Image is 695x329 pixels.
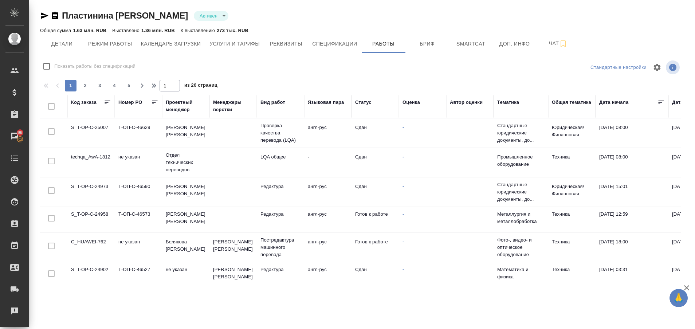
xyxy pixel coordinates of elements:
[672,290,685,306] span: 🙏
[497,153,545,168] p: Промышленное оборудование
[403,184,404,189] a: -
[54,63,136,70] span: Показать работы без спецификаций
[403,154,404,160] a: -
[44,39,79,48] span: Детали
[194,11,228,21] div: Активен
[304,235,352,260] td: англ-рус
[403,211,404,217] a: -
[541,39,576,48] span: Чат
[450,99,483,106] div: Автор оценки
[497,39,532,48] span: Доп. инфо
[352,150,399,175] td: Сдан
[596,179,668,205] td: [DATE] 15:01
[352,179,399,205] td: Сдан
[497,266,545,281] p: Математика и физика
[497,122,545,144] p: Стандартные юридические документы, до...
[13,129,27,136] span: 96
[596,150,668,175] td: [DATE] 08:00
[51,11,59,20] button: Скопировать ссылку
[260,211,301,218] p: Редактура
[403,125,404,130] a: -
[213,99,253,113] div: Менеджеры верстки
[403,267,404,272] a: -
[260,153,301,161] p: LQA общее
[115,235,162,260] td: не указан
[268,39,303,48] span: Реквизиты
[453,39,488,48] span: Smartcat
[599,99,628,106] div: Дата начала
[352,207,399,232] td: Готов к работе
[260,99,285,106] div: Вид работ
[352,235,399,260] td: Готов к работе
[304,179,352,205] td: англ-рус
[115,120,162,146] td: Т-ОП-С-46629
[589,62,648,73] div: split button
[67,262,115,288] td: S_T-OP-C-24902
[596,207,668,232] td: [DATE] 12:59
[109,80,120,91] button: 4
[2,127,27,145] a: 96
[115,150,162,175] td: не указан
[596,262,668,288] td: [DATE] 03:31
[162,207,209,232] td: [PERSON_NAME] [PERSON_NAME]
[308,99,344,106] div: Языковая пара
[355,99,372,106] div: Статус
[115,207,162,232] td: Т-ОП-С-46573
[79,82,91,89] span: 2
[94,82,106,89] span: 3
[141,28,175,33] p: 1.36 млн. RUB
[304,120,352,146] td: англ-рус
[162,148,209,177] td: Отдел технических переводов
[115,179,162,205] td: Т-ОП-С-46590
[162,120,209,146] td: [PERSON_NAME] [PERSON_NAME]
[260,236,301,258] p: Постредактура машинного перевода
[209,235,257,260] td: [PERSON_NAME] [PERSON_NAME]
[217,28,248,33] p: 273 тыс. RUB
[559,39,568,48] svg: Подписаться
[67,120,115,146] td: S_T-OP-C-25007
[184,81,217,91] span: из 26 страниц
[648,59,666,76] span: Настроить таблицу
[260,183,301,190] p: Редактура
[352,120,399,146] td: Сдан
[497,211,545,225] p: Металлургия и металлобработка
[67,235,115,260] td: C_HUAWEI-762
[162,179,209,205] td: [PERSON_NAME] [PERSON_NAME]
[73,28,106,33] p: 1.63 млн. RUB
[312,39,357,48] span: Спецификации
[352,262,399,288] td: Сдан
[497,236,545,258] p: Фото-, видео- и оптическое оборудование
[209,262,257,288] td: [PERSON_NAME] [PERSON_NAME]
[141,39,201,48] span: Календарь загрузки
[596,120,668,146] td: [DATE] 08:00
[71,99,97,106] div: Код заказа
[209,39,260,48] span: Услуги и тарифы
[410,39,445,48] span: Бриф
[548,120,596,146] td: Юридическая/Финансовая
[166,99,206,113] div: Проектный менеджер
[67,207,115,232] td: S_T-OP-C-24958
[67,150,115,175] td: techqa_AwA-1812
[197,13,220,19] button: Активен
[403,239,404,244] a: -
[666,60,681,74] span: Посмотреть информацию
[162,262,209,288] td: не указан
[596,235,668,260] td: [DATE] 18:00
[112,28,141,33] p: Выставлено
[40,11,49,20] button: Скопировать ссылку для ЯМессенджера
[94,80,106,91] button: 3
[62,11,188,20] a: Пластинина [PERSON_NAME]
[118,99,142,106] div: Номер PO
[67,179,115,205] td: S_T-OP-C-24973
[366,39,401,48] span: Работы
[88,39,132,48] span: Режим работы
[123,80,135,91] button: 5
[548,207,596,232] td: Техника
[79,80,91,91] button: 2
[403,99,420,106] div: Оценка
[109,82,120,89] span: 4
[670,289,688,307] button: 🙏
[123,82,135,89] span: 5
[260,266,301,273] p: Редактура
[548,179,596,205] td: Юридическая/Финансовая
